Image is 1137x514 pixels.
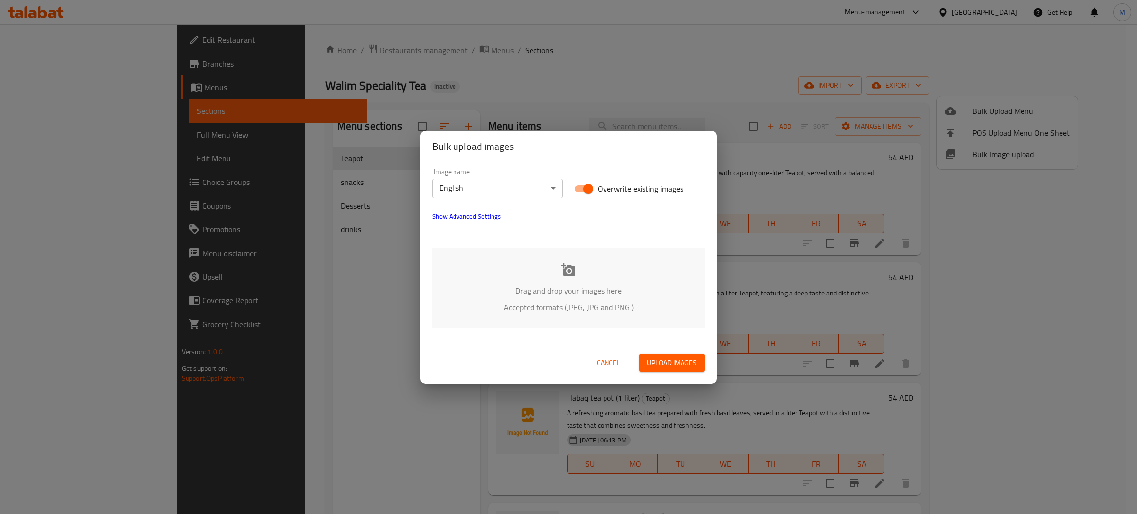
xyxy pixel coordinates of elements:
[447,301,690,313] p: Accepted formats (JPEG, JPG and PNG )
[432,210,501,222] span: Show Advanced Settings
[432,179,563,198] div: English
[426,204,507,228] button: show more
[432,139,705,154] h2: Bulk upload images
[597,357,620,369] span: Cancel
[639,354,705,372] button: Upload images
[647,357,697,369] span: Upload images
[447,285,690,296] p: Drag and drop your images here
[593,354,624,372] button: Cancel
[598,183,683,195] span: Overwrite existing images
